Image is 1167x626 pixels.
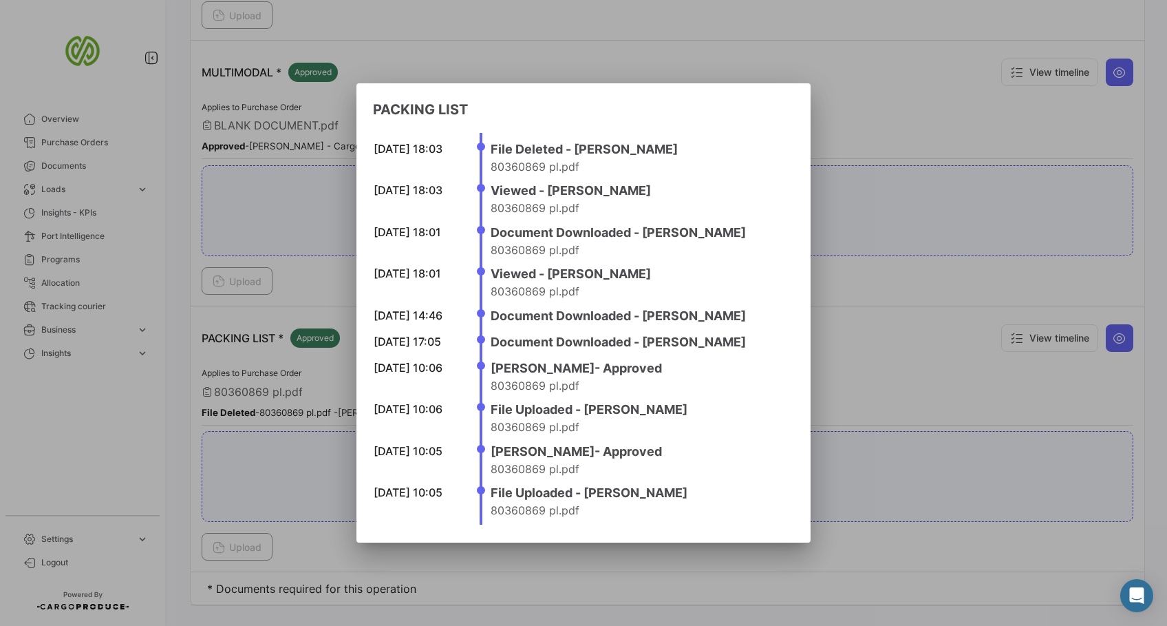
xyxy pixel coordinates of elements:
[491,264,786,284] h4: Viewed - [PERSON_NAME]
[491,223,786,242] h4: Document Downloaded - [PERSON_NAME]
[374,444,456,459] div: [DATE] 10:05
[491,140,786,159] h4: File Deleted - [PERSON_NAME]
[491,284,579,298] span: 80360869 pl.pdf
[374,266,456,281] div: [DATE] 18:01
[491,483,786,503] h4: File Uploaded - [PERSON_NAME]
[491,160,579,174] span: 80360869 pl.pdf
[491,333,786,352] h4: Document Downloaded - [PERSON_NAME]
[491,306,786,326] h4: Document Downloaded - [PERSON_NAME]
[374,334,456,349] div: [DATE] 17:05
[374,225,456,240] div: [DATE] 18:01
[491,442,786,461] h4: [PERSON_NAME] - Approved
[491,359,786,378] h4: [PERSON_NAME] - Approved
[374,182,456,198] div: [DATE] 18:03
[374,401,456,417] div: [DATE] 10:06
[374,485,456,500] div: [DATE] 10:05
[491,503,579,517] span: 80360869 pl.pdf
[374,308,456,323] div: [DATE] 14:46
[491,420,579,434] span: 80360869 pl.pdf
[491,201,579,215] span: 80360869 pl.pdf
[491,243,579,257] span: 80360869 pl.pdf
[1120,579,1153,612] div: Abrir Intercom Messenger
[491,181,786,200] h4: Viewed - [PERSON_NAME]
[374,141,456,156] div: [DATE] 18:03
[373,100,794,119] h3: PACKING LIST
[374,360,456,375] div: [DATE] 10:06
[491,379,579,393] span: 80360869 pl.pdf
[491,462,579,476] span: 80360869 pl.pdf
[491,400,786,419] h4: File Uploaded - [PERSON_NAME]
